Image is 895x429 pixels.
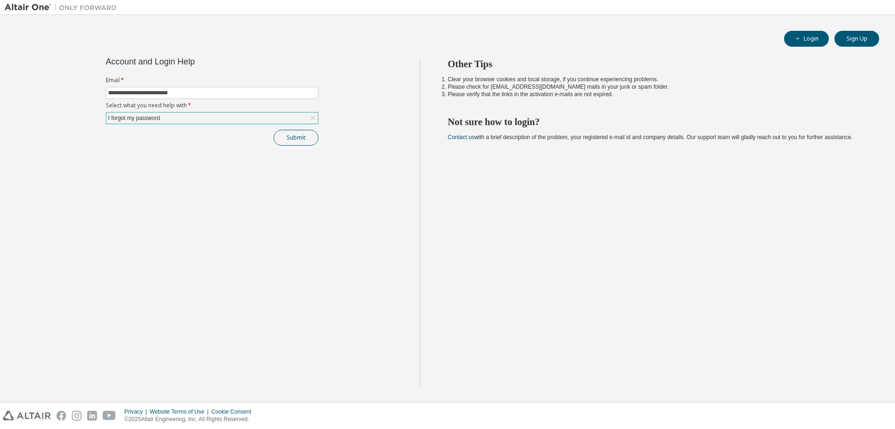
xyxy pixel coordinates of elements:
[784,31,829,47] button: Login
[106,77,318,84] label: Email
[3,411,51,421] img: altair_logo.svg
[150,408,211,415] div: Website Terms of Use
[448,134,475,141] a: Contact us
[448,83,863,91] li: Please check for [EMAIL_ADDRESS][DOMAIN_NAME] mails in your junk or spam folder.
[448,58,863,70] h2: Other Tips
[448,91,863,98] li: Please verify that the links in the activation e-mails are not expired.
[106,58,276,65] div: Account and Login Help
[87,411,97,421] img: linkedin.svg
[103,411,116,421] img: youtube.svg
[448,76,863,83] li: Clear your browser cookies and local storage, if you continue experiencing problems.
[106,102,318,109] label: Select what you need help with
[72,411,82,421] img: instagram.svg
[107,113,161,123] div: I forgot my password
[274,130,318,146] button: Submit
[106,113,318,124] div: I forgot my password
[124,415,257,423] p: © 2025 Altair Engineering, Inc. All Rights Reserved.
[834,31,879,47] button: Sign Up
[5,3,121,12] img: Altair One
[211,408,256,415] div: Cookie Consent
[124,408,150,415] div: Privacy
[56,411,66,421] img: facebook.svg
[448,116,863,128] h2: Not sure how to login?
[448,134,853,141] span: with a brief description of the problem, your registered e-mail id and company details. Our suppo...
